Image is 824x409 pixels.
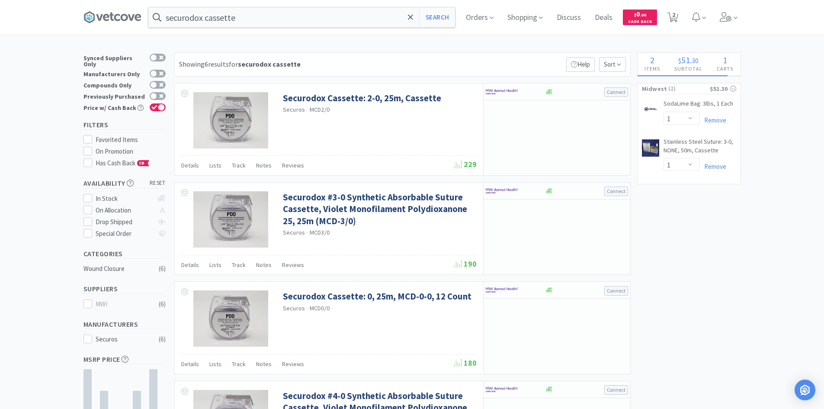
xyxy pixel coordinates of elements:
[238,60,301,68] strong: securodox cassette
[83,81,145,88] div: Compounds Only
[282,360,304,368] span: Reviews
[181,261,199,269] span: Details
[96,299,149,309] div: MWI
[283,290,471,302] a: Securodox Cassette: 0, 25m, MCD-0-0, 12 Count
[283,106,305,113] a: Securos
[229,60,301,68] span: for
[599,57,626,72] span: Sort
[148,7,455,27] input: Search by item, sku, manufacturer, ingredient, size...
[306,304,308,312] span: ·
[193,290,268,347] img: 1a3a223888dd42d7b3a8439a7137769a_637655.png
[642,100,659,118] img: a94f800b3b9e45d2ac18155c6d524d5c_124999.jpeg
[486,184,518,197] img: f6b2451649754179b5b4e0c70c3f7cb0_2.png
[256,360,272,368] span: Notes
[193,191,268,248] img: d29a5d47f81f4ef6b3f06c6345cf31ec_636474.png
[96,135,166,145] div: Favorited Items
[664,15,682,23] a: 2
[232,261,246,269] span: Track
[282,161,304,169] span: Reviews
[282,261,304,269] span: Reviews
[628,19,652,25] span: Cash Back
[306,106,308,113] span: ·
[664,100,733,112] a: SodaLime Bag: 3lbs, 1 Each
[638,64,667,73] h4: Items
[642,84,667,93] span: Midwest
[83,249,166,259] h5: Categories
[96,217,153,227] div: Drop Shipped
[181,360,199,368] span: Details
[159,334,166,345] div: ( 6 )
[83,54,145,67] div: Synced Suppliers Only
[150,179,166,188] span: reset
[306,229,308,236] span: ·
[209,161,221,169] span: Lists
[667,84,710,93] span: ( 2 )
[159,299,166,309] div: ( 6 )
[310,304,330,312] span: MCD0/0
[710,64,741,73] h4: Carts
[795,380,815,400] div: Open Intercom Messenger
[723,55,727,65] span: 1
[283,304,305,312] a: Securos
[486,383,518,396] img: f6b2451649754179b5b4e0c70c3f7cb0_2.png
[310,106,330,113] span: MCD2/0
[193,92,268,148] img: 4f014051a9c24d83880d644c196972e0_637731.png
[604,385,628,395] button: Connect
[181,161,199,169] span: Details
[83,92,145,100] div: Previously Purchased
[83,319,166,329] h5: Manufacturers
[700,162,726,171] a: Remove
[83,284,166,294] h5: Suppliers
[96,193,153,204] div: In Stock
[283,92,441,104] a: Securodox Cassette: 2-0, 25m, Cassette
[604,286,628,296] button: Connect
[232,360,246,368] span: Track
[283,191,475,227] a: Securodox #3-0 Synthetic Absorbable Suture Cassette, Violet Monofilament Polydioxanone 25, 25m (M...
[664,138,736,158] a: Stainless Steel Suture: 3-0, NONE, 50m, Cassette
[667,56,710,64] div: .
[692,56,699,65] span: 30
[454,259,477,269] span: 190
[209,261,221,269] span: Lists
[96,205,153,216] div: On Allocation
[486,85,518,98] img: f6b2451649754179b5b4e0c70c3f7cb0_2.png
[96,334,149,345] div: Securos
[83,264,154,274] div: Wound Closure
[138,161,146,166] span: CB
[604,187,628,196] button: Connect
[710,84,736,93] div: $51.30
[623,6,657,29] a: $0.00Cash Back
[256,161,272,169] span: Notes
[642,139,659,157] img: 644c78af6ea04a8c8bbaccc162cbf908_123750.jpeg
[566,57,595,72] p: Help
[634,12,636,18] span: $
[83,354,166,364] h5: MSRP Price
[232,161,246,169] span: Track
[96,146,166,157] div: On Promotion
[83,178,166,188] h5: Availability
[209,360,221,368] span: Lists
[700,116,726,124] a: Remove
[96,159,150,167] span: Has Cash Back
[681,55,690,65] span: 51
[310,229,330,236] span: MCD3/0
[634,10,646,18] span: 0
[159,264,166,274] div: ( 6 )
[96,229,153,239] div: Special Order
[650,55,654,65] span: 2
[678,56,681,65] span: $
[553,14,584,22] a: Discuss
[667,64,710,73] h4: Subtotal
[419,7,455,27] button: Search
[454,159,477,169] span: 229
[591,14,616,22] a: Deals
[256,261,272,269] span: Notes
[179,59,301,70] div: Showing 6 results
[486,283,518,296] img: f6b2451649754179b5b4e0c70c3f7cb0_2.png
[83,70,145,77] div: Manufacturers Only
[83,120,166,130] h5: Filters
[454,358,477,368] span: 180
[640,12,646,18] span: . 00
[604,87,628,97] button: Connect
[283,229,305,236] a: Securos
